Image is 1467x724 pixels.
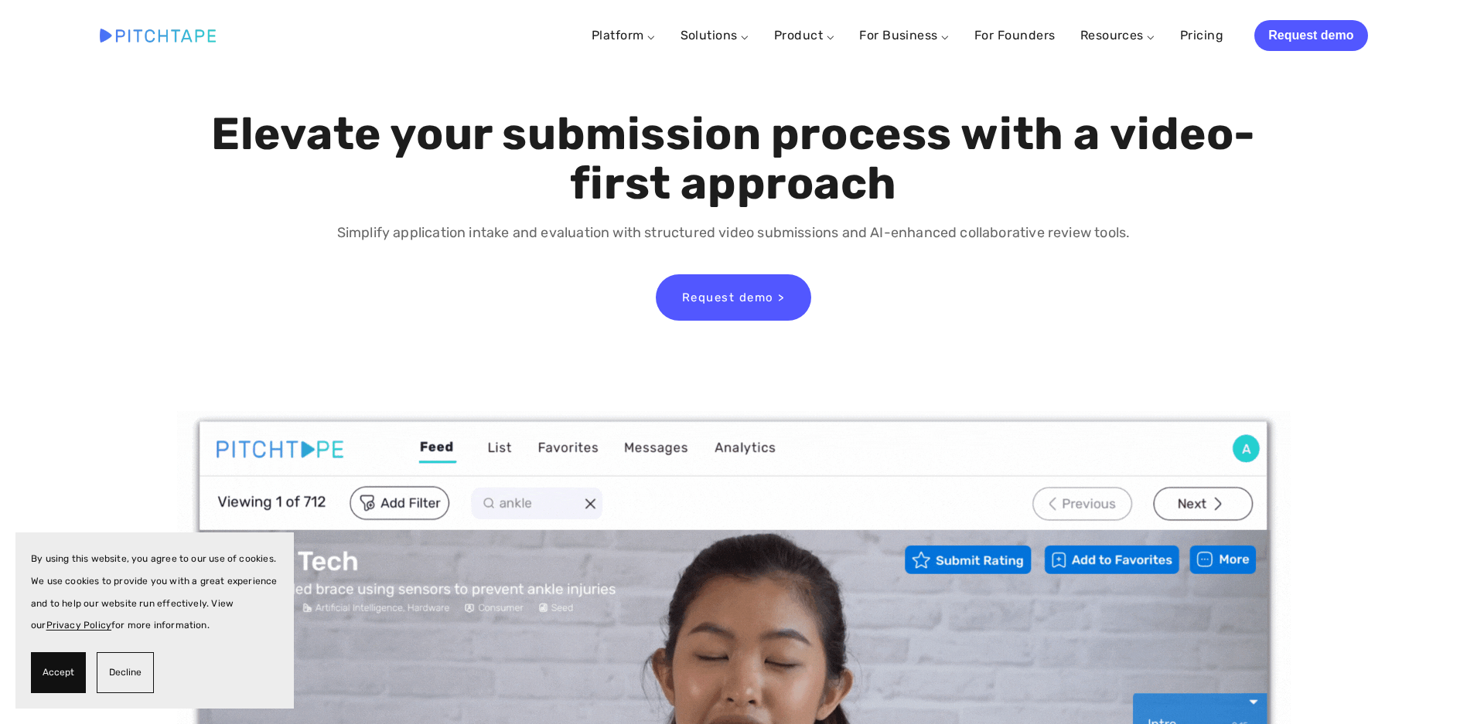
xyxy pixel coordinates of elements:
[974,22,1056,49] a: For Founders
[97,652,154,693] button: Decline
[31,548,278,637] p: By using this website, you agree to our use of cookies. We use cookies to provide you with a grea...
[207,110,1260,209] h1: Elevate your submission process with a video-first approach
[109,661,142,684] span: Decline
[681,28,749,42] a: Solutions ⌵
[31,652,86,693] button: Accept
[207,222,1260,244] p: Simplify application intake and evaluation with structured video submissions and AI-enhanced coll...
[1080,28,1155,42] a: Resources ⌵
[859,28,950,42] a: For Business ⌵
[592,28,656,42] a: Platform ⌵
[46,620,112,631] a: Privacy Policy
[774,28,834,42] a: Product ⌵
[1254,20,1367,51] a: Request demo
[43,661,74,684] span: Accept
[656,274,811,321] a: Request demo >
[100,29,216,42] img: Pitchtape | Video Submission Management Software
[1180,22,1223,49] a: Pricing
[15,532,294,709] section: Cookie banner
